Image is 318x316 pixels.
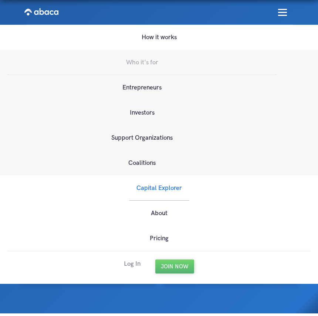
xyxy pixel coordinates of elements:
[129,176,189,201] a: Capital Explorer
[7,150,277,176] a: Coalitions
[150,226,169,251] a: Pricing
[151,201,168,226] a: About
[155,259,194,273] a: Join Now
[271,1,294,23] div: menu
[7,125,277,150] a: Support Organizations
[142,25,177,50] a: How it works
[7,100,277,125] a: Investors
[24,6,58,18] img: Abaca logo
[7,50,277,75] a: Who it's for
[124,251,141,276] a: Log In
[7,75,277,100] a: Entrepreneurs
